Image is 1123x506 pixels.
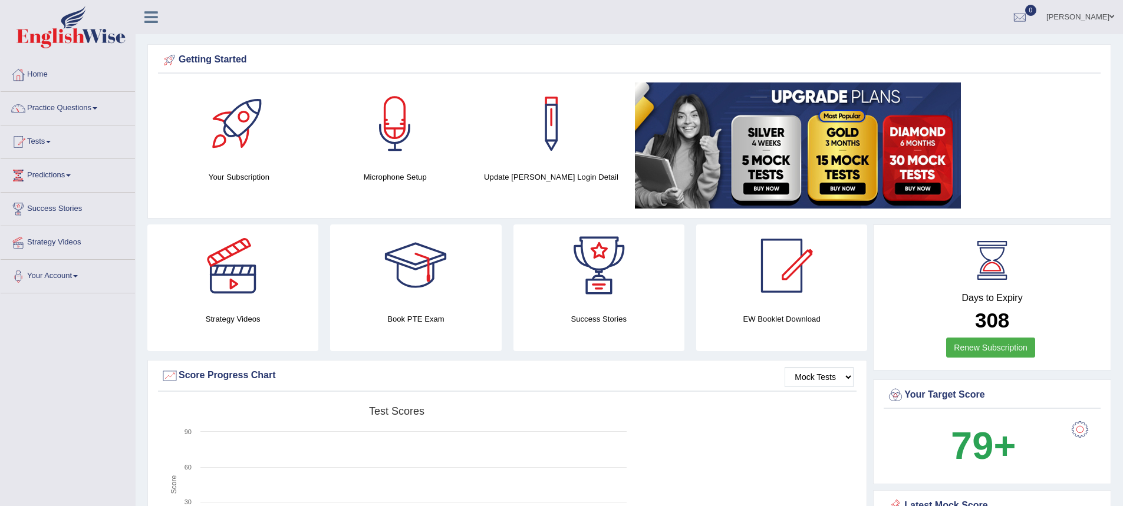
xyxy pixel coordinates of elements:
[1,92,135,121] a: Practice Questions
[1,193,135,222] a: Success Stories
[147,313,318,325] h4: Strategy Videos
[167,171,311,183] h4: Your Subscription
[330,313,501,325] h4: Book PTE Exam
[1,58,135,88] a: Home
[1,226,135,256] a: Strategy Videos
[323,171,467,183] h4: Microphone Setup
[185,428,192,435] text: 90
[185,464,192,471] text: 60
[185,498,192,505] text: 30
[170,475,178,494] tspan: Score
[479,171,624,183] h4: Update [PERSON_NAME] Login Detail
[975,309,1009,332] b: 308
[887,293,1098,303] h4: Days to Expiry
[635,82,961,209] img: small5.jpg
[887,386,1098,404] div: Your Target Score
[946,338,1035,358] a: Renew Subscription
[1,125,135,155] a: Tests
[369,405,424,417] tspan: Test scores
[1,159,135,188] a: Predictions
[161,367,854,385] div: Score Progress Chart
[1,260,135,289] a: Your Account
[951,424,1016,467] b: 79+
[1025,5,1037,16] span: 0
[161,51,1098,69] div: Getting Started
[696,313,867,325] h4: EW Booklet Download
[513,313,684,325] h4: Success Stories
